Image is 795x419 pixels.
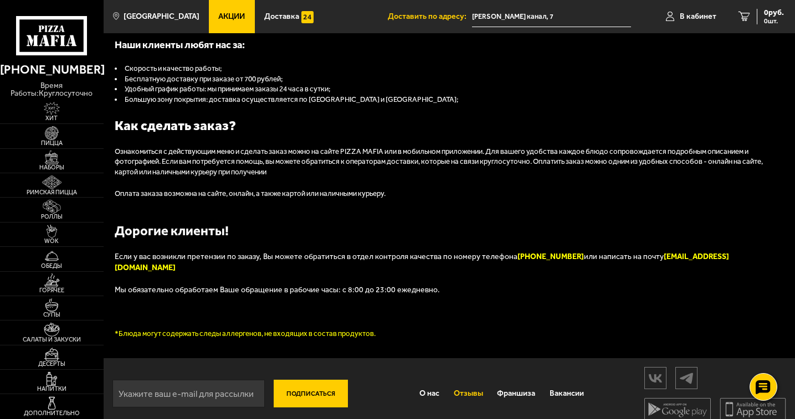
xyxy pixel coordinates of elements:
p: Оплата заказа возможна на сайте, онлайн, а также картой или наличными курьеру. [115,189,779,199]
a: О нас [412,380,447,407]
span: 0 шт. [764,18,784,24]
span: Акции [218,13,245,20]
span: Наши клиенты любят нас за: [115,39,245,51]
li: Удобный график работы: мы принимаем заказы 24 часа в сутки; [115,84,779,95]
img: vk [645,369,666,388]
span: Введенский канал, 7 [472,7,631,27]
span: [GEOGRAPHIC_DATA] [124,13,199,20]
span: Доставить по адресу: [388,13,472,20]
span: 0 руб. [764,9,784,17]
b: Как сделать заказ? [115,118,236,133]
font: [PHONE_NUMBER] [517,252,584,261]
a: Франшиза [490,380,543,407]
b: Дорогие клиенты! [115,223,229,239]
img: tg [676,369,697,388]
a: Вакансии [542,380,591,407]
span: Доставка [264,13,299,20]
li: Скорость и качество работы; [115,64,779,74]
li: Большую зону покрытия: доставка осуществляется по [GEOGRAPHIC_DATA] и [GEOGRAPHIC_DATA]; [115,95,779,105]
input: Ваш адрес доставки [472,7,631,27]
span: Если у вас возникли претензии по заказу, Вы можете обратиться в отдел контроля качества по номеру... [115,252,517,261]
a: Отзывы [447,380,490,407]
li: Бесплатную доставку при заказе от 700 рублей; [115,74,779,85]
font: *Блюда могут содержать следы аллергенов, не входящих в состав продуктов. [115,329,376,338]
img: 15daf4d41897b9f0e9f617042186c801.svg [301,11,314,23]
p: Ознакомиться с действующим меню и сделать заказ можно на сайте PIZZA MAFIA или в мобильном прилож... [115,147,779,178]
span: Мы обязательно обработаем Ваше обращение в рабочие часы: с 8:00 до 23:00 ежедневно. [115,285,440,294]
button: Подписаться [274,380,348,407]
input: Укажите ваш e-mail для рассылки [112,380,265,407]
span: В кабинет [680,13,716,20]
